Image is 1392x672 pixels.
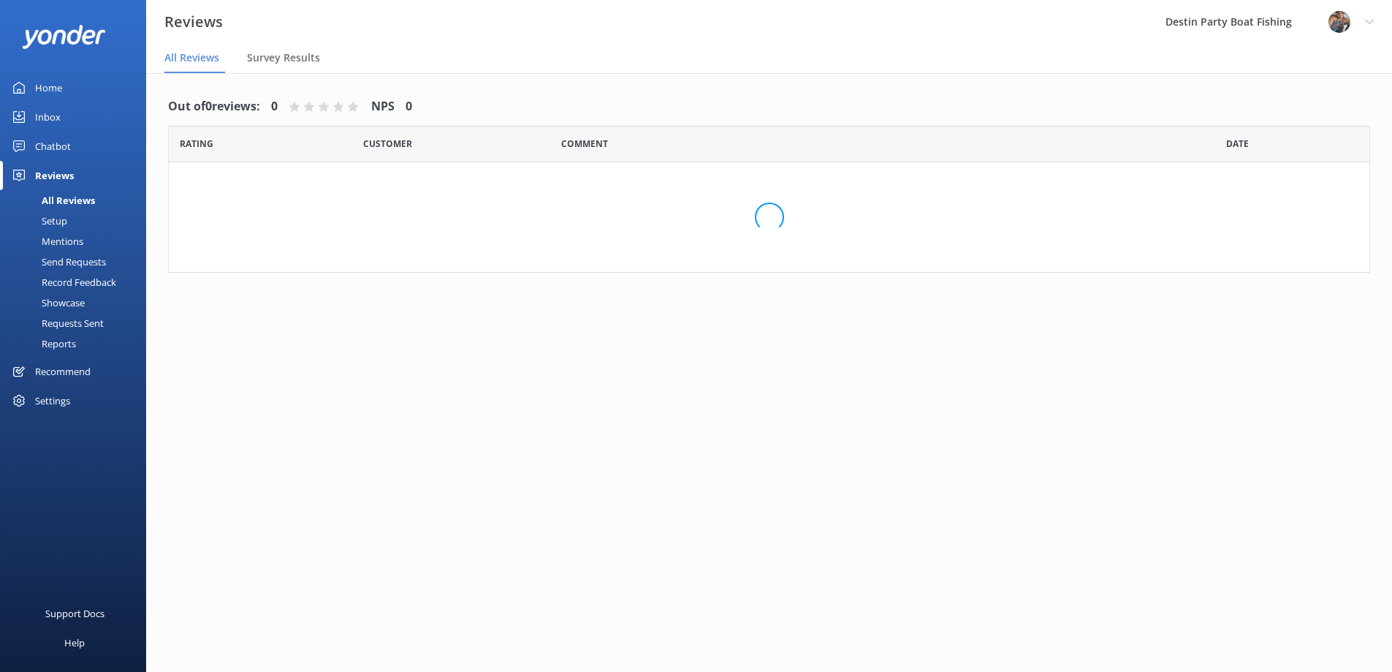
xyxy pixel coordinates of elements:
div: All Reviews [9,190,95,211]
div: Home [35,73,62,102]
span: Question [561,137,608,151]
span: Date [1226,137,1249,151]
img: 250-1666038197.jpg [1328,11,1350,33]
div: Support Docs [45,599,104,628]
a: Mentions [9,231,146,252]
div: Reports [9,333,76,354]
span: Date [363,137,412,151]
h4: Out of 0 reviews: [168,97,260,116]
span: All Reviews [164,50,219,65]
a: All Reviews [9,190,146,211]
div: Mentions [9,231,83,252]
div: Chatbot [35,132,71,161]
img: yonder-white-logo.png [22,25,106,49]
div: Help [64,628,85,657]
span: Date [180,137,213,151]
div: Setup [9,211,67,231]
div: Requests Sent [9,313,104,333]
h4: 0 [406,97,412,116]
a: Requests Sent [9,313,146,333]
div: Settings [35,386,70,415]
h3: Reviews [164,10,223,34]
a: Showcase [9,292,146,313]
h4: 0 [271,97,278,116]
div: Send Requests [9,252,106,272]
a: Record Feedback [9,272,146,292]
span: Survey Results [247,50,320,65]
a: Send Requests [9,252,146,272]
div: Reviews [35,161,74,190]
a: Setup [9,211,146,231]
a: Reports [9,333,146,354]
div: Showcase [9,292,85,313]
h4: NPS [371,97,395,116]
div: Recommend [35,357,91,386]
div: Inbox [35,102,61,132]
div: Record Feedback [9,272,116,292]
